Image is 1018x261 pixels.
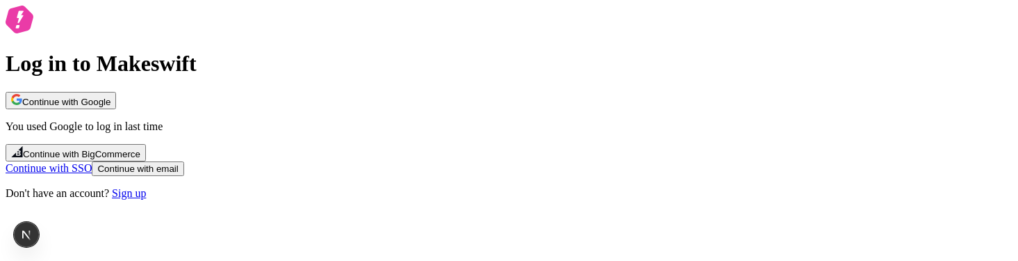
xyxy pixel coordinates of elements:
h1: Log in to Makeswift [6,51,1012,77]
p: Don't have an account? [6,187,1012,200]
span: Continue with email [97,164,178,174]
p: You used Google to log in last time [6,120,1012,133]
button: Continue with Google [6,92,116,109]
button: Continue with BigCommerce [6,144,146,161]
span: Continue with BigCommerce [23,149,140,159]
a: Continue with SSO [6,162,92,174]
span: Continue with Google [22,97,110,107]
button: Continue with email [92,161,183,176]
a: Sign up [112,187,146,199]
